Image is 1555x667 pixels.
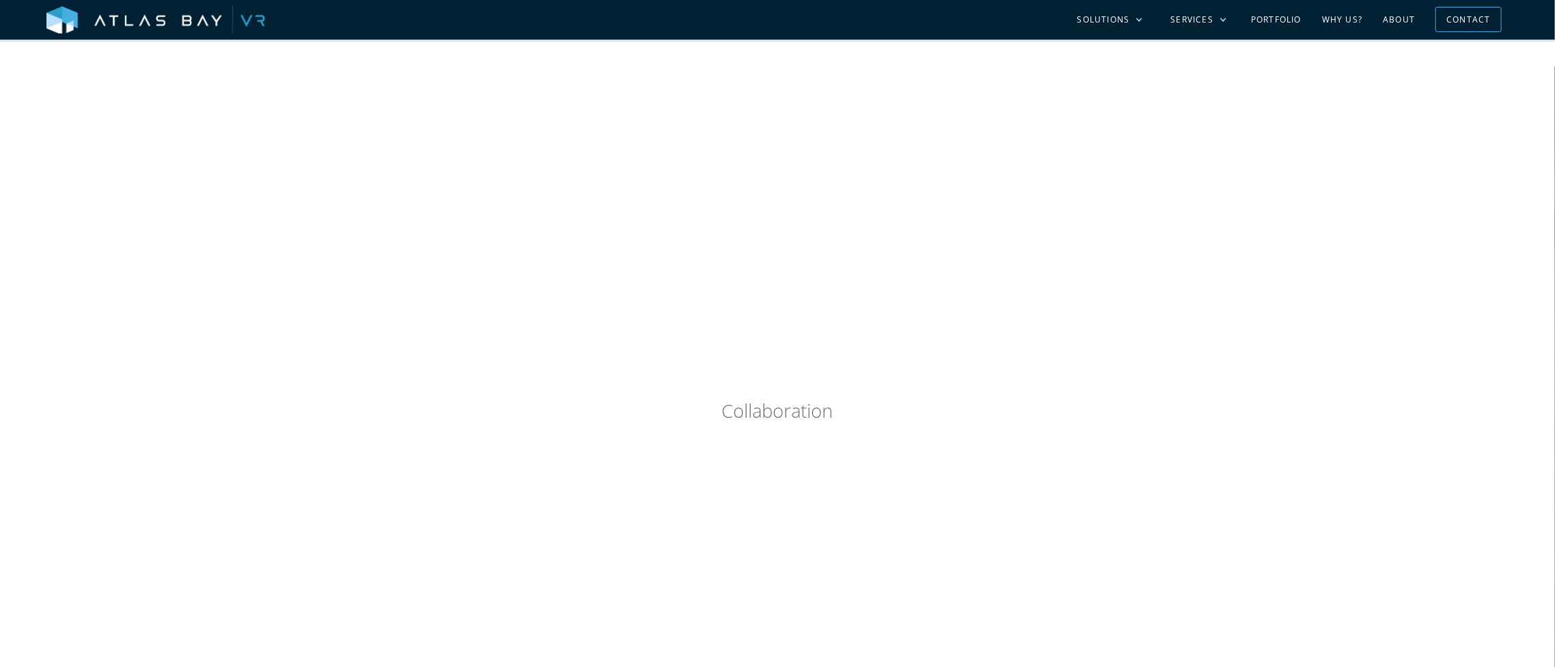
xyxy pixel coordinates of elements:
[368,401,1187,421] div: Collaboration
[1171,14,1214,26] div: Services
[1077,14,1130,26] div: Solutions
[46,6,265,35] img: Atlas Bay VR Logo
[1446,9,1490,30] div: Contact
[1435,7,1501,32] a: Contact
